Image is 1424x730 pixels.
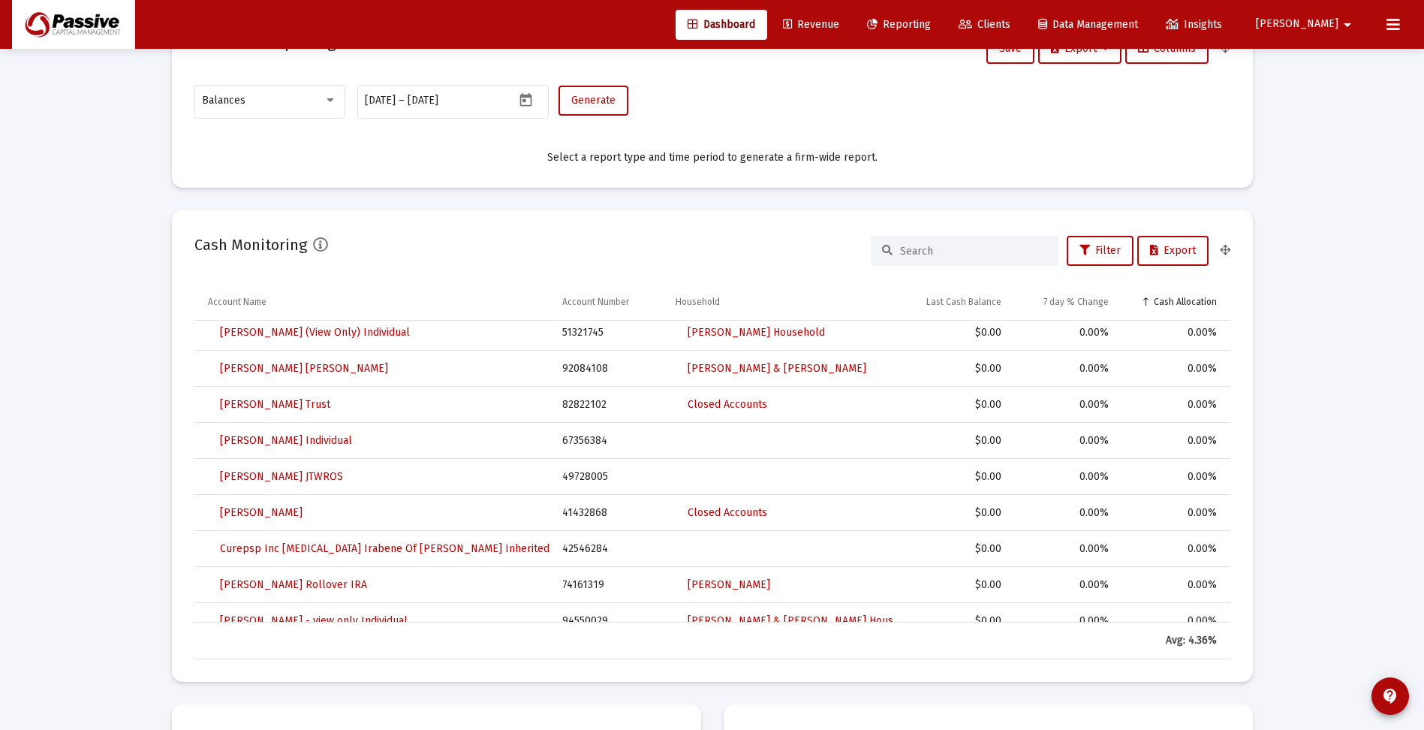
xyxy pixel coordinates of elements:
span: [PERSON_NAME] & [PERSON_NAME] [688,362,866,375]
a: [PERSON_NAME] (View Only) Individual [208,318,422,348]
td: $0.00 [893,603,1012,639]
div: 0.00% [1022,397,1109,412]
td: Column Household [665,284,893,320]
td: 49728005 [552,459,665,495]
span: [PERSON_NAME] Household [688,326,825,339]
td: $0.00 [893,315,1012,351]
button: Open calendar [515,89,537,110]
div: Last Cash Balance [926,296,1001,308]
td: 0.00% [1119,351,1230,387]
td: Column Cash Allocation [1119,284,1230,320]
td: $0.00 [893,567,1012,603]
span: [PERSON_NAME] - view only Individual [220,614,408,627]
span: [PERSON_NAME] [688,578,770,591]
td: 0.00% [1119,531,1230,567]
span: Balances [202,94,245,107]
div: Avg: 4.36% [1130,633,1216,648]
td: 0.00% [1119,423,1230,459]
div: 0.00% [1022,578,1109,593]
a: Closed Accounts [676,498,779,528]
a: Data Management [1026,10,1150,40]
a: [PERSON_NAME] JTWROS [208,462,355,492]
td: 51321745 [552,315,665,351]
td: 0.00% [1119,495,1230,531]
a: Revenue [771,10,851,40]
a: Insights [1154,10,1234,40]
span: Dashboard [688,18,755,31]
div: 0.00% [1022,325,1109,340]
td: Column Last Cash Balance [893,284,1012,320]
span: [PERSON_NAME] Trust [220,398,330,411]
button: Save [986,34,1034,64]
span: Revenue [783,18,839,31]
button: Generate [558,86,628,116]
button: Filter [1067,236,1133,266]
td: Column Account Name [194,284,552,320]
span: Insights [1166,18,1222,31]
td: $0.00 [893,387,1012,423]
a: [PERSON_NAME] Household [676,318,837,348]
div: Cash Allocation [1154,296,1217,308]
td: $0.00 [893,423,1012,459]
span: [PERSON_NAME] Individual [220,434,352,447]
mat-icon: contact_support [1381,687,1399,705]
span: Curepsp Inc [MEDICAL_DATA] Irabene Of [PERSON_NAME] Inherited IRA [220,542,569,555]
input: Start date [365,95,396,107]
button: Export [1137,236,1209,266]
span: Data Management [1038,18,1138,31]
td: Column 7 day % Change [1012,284,1120,320]
div: 0.00% [1022,505,1109,520]
td: 0.00% [1119,567,1230,603]
a: [PERSON_NAME] - view only Individual [208,606,420,636]
span: Reporting [867,18,931,31]
td: 0.00% [1119,459,1230,495]
h2: Cash Monitoring [194,233,307,257]
td: 0.00% [1119,603,1230,639]
span: [PERSON_NAME] [220,506,303,519]
button: Columns [1125,34,1209,64]
button: Export [1038,34,1121,64]
a: [PERSON_NAME] [PERSON_NAME] [208,354,400,384]
div: Account Name [208,296,266,308]
div: Data grid [194,284,1230,659]
td: 42546284 [552,531,665,567]
div: 0.00% [1022,433,1109,448]
a: Dashboard [676,10,767,40]
div: 0.00% [1022,614,1109,629]
span: [PERSON_NAME] (View Only) Individual [220,326,410,339]
span: [PERSON_NAME] Rollover IRA [220,578,367,591]
div: 0.00% [1022,361,1109,376]
a: [PERSON_NAME] & [PERSON_NAME] Household [676,606,933,636]
input: Search [900,245,1047,258]
span: Closed Accounts [688,398,767,411]
td: 82822102 [552,387,665,423]
a: Closed Accounts [676,390,779,420]
td: $0.00 [893,459,1012,495]
td: 94550029 [552,603,665,639]
a: Reporting [855,10,943,40]
a: [PERSON_NAME] Individual [208,426,364,456]
a: [PERSON_NAME] [676,570,782,600]
img: Dashboard [23,10,124,40]
button: [PERSON_NAME] [1238,9,1374,39]
td: 41432868 [552,495,665,531]
a: [PERSON_NAME] [208,498,315,528]
td: 0.00% [1119,387,1230,423]
td: 74161319 [552,567,665,603]
td: $0.00 [893,495,1012,531]
a: [PERSON_NAME] Rollover IRA [208,570,379,600]
div: Account Number [562,296,629,308]
span: Clients [959,18,1010,31]
a: Curepsp Inc [MEDICAL_DATA] Irabene Of [PERSON_NAME] Inherited IRA [208,534,581,564]
input: End date [408,95,480,107]
span: Closed Accounts [688,506,767,519]
a: [PERSON_NAME] Trust [208,390,342,420]
td: 92084108 [552,351,665,387]
td: 0.00% [1119,315,1230,351]
span: Generate [571,94,616,107]
a: Clients [947,10,1022,40]
td: Column Account Number [552,284,665,320]
div: 7 day % Change [1043,296,1109,308]
span: [PERSON_NAME] [1256,18,1338,31]
div: 0.00% [1022,541,1109,557]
